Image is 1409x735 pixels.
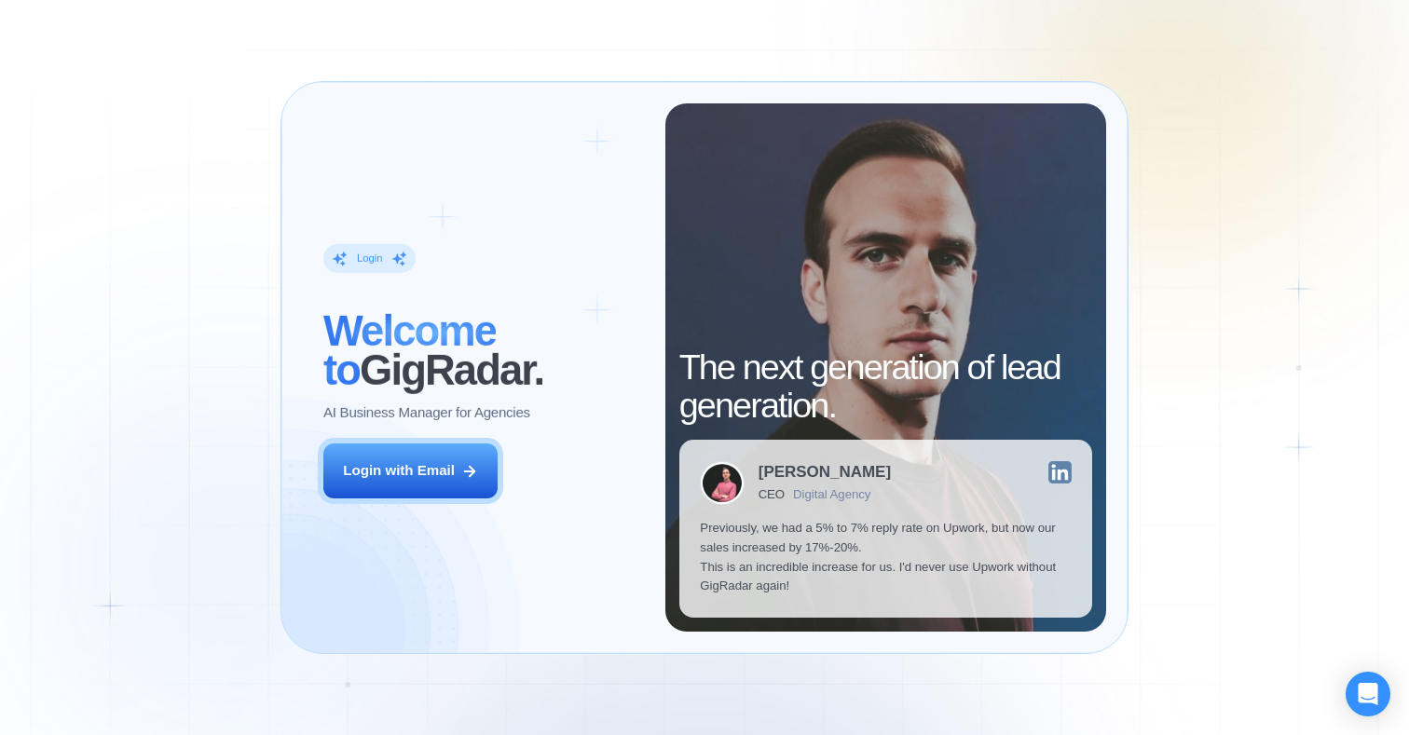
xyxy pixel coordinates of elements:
[323,307,496,394] span: Welcome to
[343,461,455,481] div: Login with Email
[793,487,870,501] div: Digital Agency
[759,487,785,501] div: CEO
[1346,672,1390,716] div: Open Intercom Messenger
[700,519,1071,596] p: Previously, we had a 5% to 7% reply rate on Upwork, but now our sales increased by 17%-20%. This ...
[323,312,644,389] h2: ‍ GigRadar.
[357,252,383,265] div: Login
[679,348,1093,426] h2: The next generation of lead generation.
[323,403,530,423] p: AI Business Manager for Agencies
[323,443,498,498] button: Login with Email
[759,464,891,480] div: [PERSON_NAME]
